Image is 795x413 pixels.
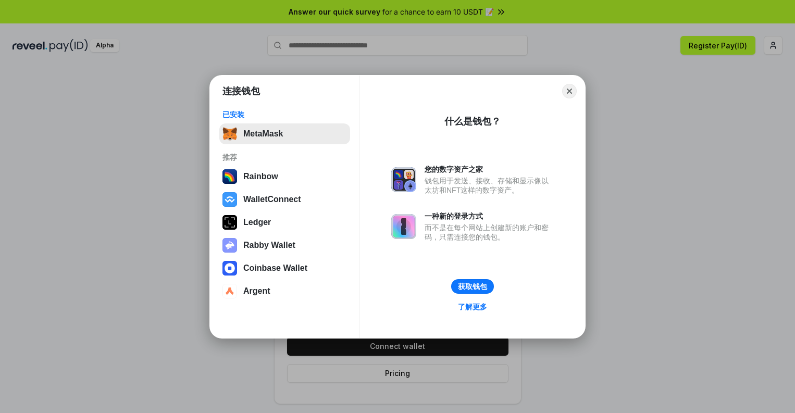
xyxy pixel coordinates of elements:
button: Coinbase Wallet [219,258,350,279]
div: 一种新的登录方式 [425,211,554,221]
div: 了解更多 [458,302,487,311]
button: Ledger [219,212,350,233]
div: Coinbase Wallet [243,264,307,273]
button: MetaMask [219,123,350,144]
div: Rainbow [243,172,278,181]
div: Argent [243,286,270,296]
div: MetaMask [243,129,283,139]
img: svg+xml,%3Csvg%20width%3D%2228%22%20height%3D%2228%22%20viewBox%3D%220%200%2028%2028%22%20fill%3D... [222,192,237,207]
button: Rabby Wallet [219,235,350,256]
img: svg+xml,%3Csvg%20width%3D%2228%22%20height%3D%2228%22%20viewBox%3D%220%200%2028%2028%22%20fill%3D... [222,261,237,276]
div: 已安装 [222,110,347,119]
button: 获取钱包 [451,279,494,294]
img: svg+xml,%3Csvg%20width%3D%2228%22%20height%3D%2228%22%20viewBox%3D%220%200%2028%2028%22%20fill%3D... [222,284,237,298]
img: svg+xml,%3Csvg%20xmlns%3D%22http%3A%2F%2Fwww.w3.org%2F2000%2Fsvg%22%20fill%3D%22none%22%20viewBox... [391,214,416,239]
img: svg+xml,%3Csvg%20xmlns%3D%22http%3A%2F%2Fwww.w3.org%2F2000%2Fsvg%22%20width%3D%2228%22%20height%3... [222,215,237,230]
div: Ledger [243,218,271,227]
div: 钱包用于发送、接收、存储和显示像以太坊和NFT这样的数字资产。 [425,176,554,195]
div: 什么是钱包？ [444,115,501,128]
h1: 连接钱包 [222,85,260,97]
button: Close [562,84,577,98]
img: svg+xml,%3Csvg%20fill%3D%22none%22%20height%3D%2233%22%20viewBox%3D%220%200%2035%2033%22%20width%... [222,127,237,141]
img: svg+xml,%3Csvg%20xmlns%3D%22http%3A%2F%2Fwww.w3.org%2F2000%2Fsvg%22%20fill%3D%22none%22%20viewBox... [222,238,237,253]
div: Rabby Wallet [243,241,295,250]
div: 而不是在每个网站上创建新的账户和密码，只需连接您的钱包。 [425,223,554,242]
img: svg+xml,%3Csvg%20xmlns%3D%22http%3A%2F%2Fwww.w3.org%2F2000%2Fsvg%22%20fill%3D%22none%22%20viewBox... [391,167,416,192]
div: WalletConnect [243,195,301,204]
button: Argent [219,281,350,302]
div: 获取钱包 [458,282,487,291]
img: svg+xml,%3Csvg%20width%3D%22120%22%20height%3D%22120%22%20viewBox%3D%220%200%20120%20120%22%20fil... [222,169,237,184]
button: WalletConnect [219,189,350,210]
button: Rainbow [219,166,350,187]
div: 您的数字资产之家 [425,165,554,174]
div: 推荐 [222,153,347,162]
a: 了解更多 [452,300,493,314]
